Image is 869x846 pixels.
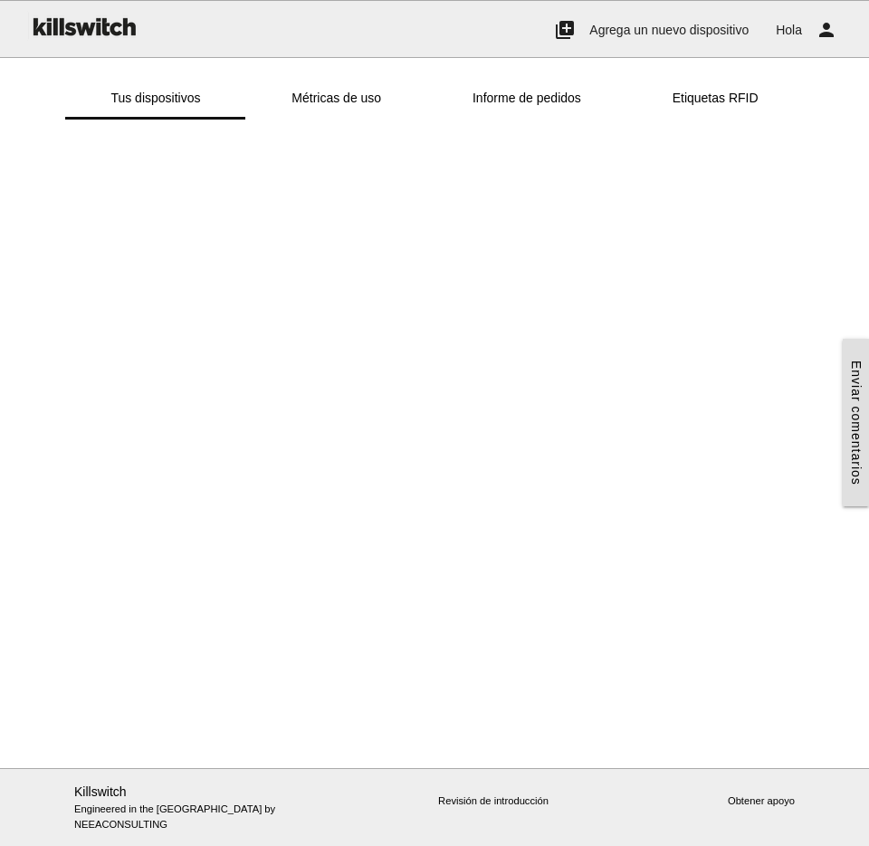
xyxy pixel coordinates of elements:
a: Métricas de uso [246,76,427,120]
a: Tus dispositivos [65,76,246,120]
i: person [816,1,837,59]
a: Killswitch [74,784,127,799]
img: ks-logo-black-160-b.png [27,1,139,52]
span: Hola [776,23,802,37]
i: add_to_photos [554,1,576,59]
p: Engineered in the [GEOGRAPHIC_DATA] by NEEACONSULTING [74,783,302,832]
a: Revisión de introducción [438,795,549,806]
a: Obtener apoyo [728,795,795,806]
span: Agrega un nuevo dispositivo [589,23,749,37]
a: Etiquetas RFID [626,76,804,120]
a: Informe de pedidos [427,76,627,120]
a: Enviar comentarios [843,339,869,507]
